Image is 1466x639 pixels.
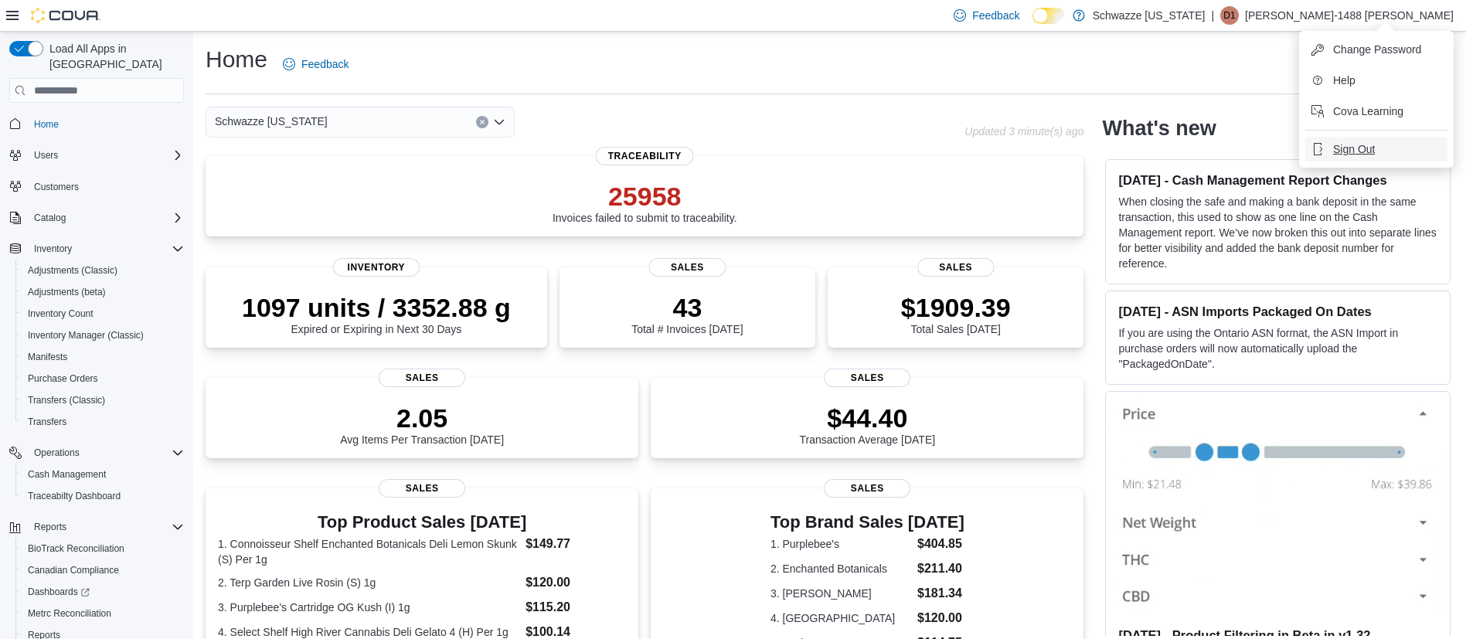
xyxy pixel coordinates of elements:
[28,178,85,196] a: Customers
[22,604,184,623] span: Metrc Reconciliation
[28,264,117,277] span: Adjustments (Classic)
[22,413,184,431] span: Transfers
[28,586,90,598] span: Dashboards
[34,118,59,131] span: Home
[28,372,98,385] span: Purchase Orders
[1305,137,1447,161] button: Sign Out
[242,292,511,335] div: Expired or Expiring in Next 30 Days
[22,348,73,366] a: Manifests
[28,146,64,165] button: Users
[301,56,349,72] span: Feedback
[22,487,127,505] a: Traceabilty Dashboard
[917,535,964,553] dd: $404.85
[28,115,65,134] a: Home
[218,575,519,590] dt: 2. Terp Garden Live Rosin (S) 1g
[28,518,184,536] span: Reports
[34,149,58,161] span: Users
[15,325,190,346] button: Inventory Manager (Classic)
[1333,104,1403,119] span: Cova Learning
[3,442,190,464] button: Operations
[28,114,184,133] span: Home
[631,292,743,335] div: Total # Invoices [DATE]
[340,403,504,433] p: 2.05
[1223,6,1235,25] span: D1
[1333,141,1375,157] span: Sign Out
[770,536,911,552] dt: 1. Purplebee's
[649,258,726,277] span: Sales
[15,603,190,624] button: Metrc Reconciliation
[3,207,190,229] button: Catalog
[277,49,355,80] a: Feedback
[3,175,190,198] button: Customers
[1333,73,1355,88] span: Help
[553,181,737,212] p: 25958
[917,559,964,578] dd: $211.40
[22,604,117,623] a: Metrc Reconciliation
[28,444,86,462] button: Operations
[22,583,184,601] span: Dashboards
[28,329,144,342] span: Inventory Manager (Classic)
[22,391,111,410] a: Transfers (Classic)
[28,177,184,196] span: Customers
[22,369,104,388] a: Purchase Orders
[800,403,936,433] p: $44.40
[15,281,190,303] button: Adjustments (beta)
[22,261,124,280] a: Adjustments (Classic)
[596,147,694,165] span: Traceability
[34,521,66,533] span: Reports
[28,564,119,576] span: Canadian Compliance
[340,403,504,446] div: Avg Items Per Transaction [DATE]
[22,326,184,345] span: Inventory Manager (Classic)
[964,125,1083,138] p: Updated 3 minute(s) ago
[22,465,112,484] a: Cash Management
[1032,8,1065,24] input: Dark Mode
[917,258,994,277] span: Sales
[28,308,94,320] span: Inventory Count
[22,561,184,580] span: Canadian Compliance
[22,348,184,366] span: Manifests
[218,513,626,532] h3: Top Product Sales [DATE]
[218,536,519,567] dt: 1. Connoisseur Shelf Enchanted Botanicals Deli Lemon Skunk (S) Per 1g
[1220,6,1239,25] div: Denise-1488 Zamora
[206,44,267,75] h1: Home
[1118,194,1437,271] p: When closing the safe and making a bank deposit in the same transaction, this used to show as one...
[28,351,67,363] span: Manifests
[379,479,465,498] span: Sales
[31,8,100,23] img: Cova
[526,535,626,553] dd: $149.77
[15,260,190,281] button: Adjustments (Classic)
[28,286,106,298] span: Adjustments (beta)
[526,573,626,592] dd: $120.00
[28,209,72,227] button: Catalog
[1118,325,1437,372] p: If you are using the Ontario ASN format, the ASN Import in purchase orders will now automatically...
[972,8,1019,23] span: Feedback
[1245,6,1454,25] p: [PERSON_NAME]-1488 [PERSON_NAME]
[493,116,505,128] button: Open list of options
[22,583,96,601] a: Dashboards
[901,292,1011,335] div: Total Sales [DATE]
[770,513,964,532] h3: Top Brand Sales [DATE]
[28,542,124,555] span: BioTrack Reconciliation
[28,146,184,165] span: Users
[1118,172,1437,188] h3: [DATE] - Cash Management Report Changes
[22,283,112,301] a: Adjustments (beta)
[15,485,190,507] button: Traceabilty Dashboard
[22,304,184,323] span: Inventory Count
[28,490,121,502] span: Traceabilty Dashboard
[901,292,1011,323] p: $1909.39
[22,283,184,301] span: Adjustments (beta)
[15,581,190,603] a: Dashboards
[1333,42,1421,57] span: Change Password
[28,607,111,620] span: Metrc Reconciliation
[631,292,743,323] p: 43
[218,600,519,615] dt: 3. Purplebee's Cartridge OG Kush (I) 1g
[28,444,184,462] span: Operations
[526,598,626,617] dd: $115.20
[34,447,80,459] span: Operations
[1211,6,1214,25] p: |
[34,243,72,255] span: Inventory
[215,112,328,131] span: Schwazze [US_STATE]
[553,181,737,224] div: Invoices failed to submit to traceability.
[1118,304,1437,319] h3: [DATE] - ASN Imports Packaged On Dates
[22,304,100,323] a: Inventory Count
